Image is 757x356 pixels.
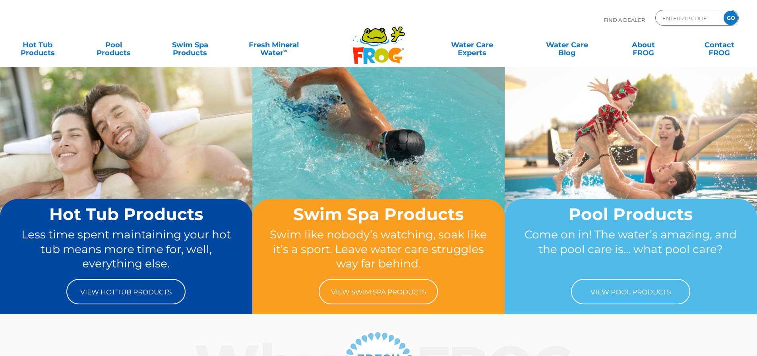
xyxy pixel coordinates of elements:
p: Come on in! The water’s amazing, and the pool care is… what pool care? [520,227,742,271]
img: home-banner-swim-spa-short [252,66,505,255]
h2: Hot Tub Products [15,205,237,223]
a: Swim SpaProducts [161,37,220,53]
h2: Pool Products [520,205,742,223]
img: home-banner-pool-short [505,66,757,255]
a: Hot TubProducts [8,37,67,53]
a: Water CareExperts [424,37,520,53]
h2: Swim Spa Products [267,205,490,223]
a: View Pool Products [571,279,690,304]
img: Frog Products Logo [348,16,409,64]
a: Water CareBlog [537,37,596,53]
a: View Hot Tub Products [66,279,186,304]
a: Fresh MineralWater∞ [236,37,311,53]
sup: ∞ [283,47,287,54]
p: Swim like nobody’s watching, soak like it’s a sport. Leave water care struggles way far behind. [267,227,490,271]
a: ContactFROG [690,37,749,53]
a: AboutFROG [614,37,673,53]
a: PoolProducts [84,37,143,53]
p: Find A Dealer [604,10,645,30]
input: GO [724,11,738,25]
p: Less time spent maintaining your hot tub means more time for, well, everything else. [15,227,237,271]
a: View Swim Spa Products [319,279,438,304]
